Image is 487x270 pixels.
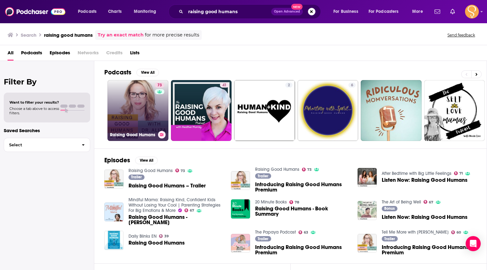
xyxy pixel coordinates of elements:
[255,245,350,255] a: Introducing Raising Good Humans Premium
[104,68,159,76] a: PodcastsView All
[104,231,123,250] img: Raising Good Humans
[465,5,479,19] span: Logged in as RebeccaAtkinson
[288,82,290,89] span: 2
[231,199,250,219] img: Raising Good Humans - Book Summary
[307,168,312,171] span: 73
[466,236,481,251] div: Open Intercom Messenger
[358,234,377,253] img: Introducing Raising Good Humans Premium
[184,208,194,212] a: 67
[129,214,223,225] a: Raising Good Humans - Hunter Clarke-Fields
[382,177,468,183] span: Listen Now: Raising Good Humans
[4,77,90,86] h2: Filter By
[220,83,229,88] a: 41
[465,5,479,19] button: Show profile menu
[135,157,158,164] button: View All
[369,7,399,16] span: For Podcasters
[9,106,59,115] span: Choose a tab above to access filters.
[164,235,169,238] span: 39
[104,68,131,76] h2: Podcasts
[289,200,299,204] a: 78
[258,174,268,178] span: Trailer
[129,240,185,246] span: Raising Good Humans
[222,82,227,89] span: 41
[234,80,295,141] a: 2
[274,10,300,13] span: Open Advanced
[231,171,250,190] img: Introducing Raising Good Humans Premium
[382,199,421,205] a: The Art of Being Well
[104,202,123,222] img: Raising Good Humans - Hunter Clarke-Fields
[348,83,356,88] a: 6
[129,197,221,213] a: Mindful Mama: Raising Kind, Confident Kids Without Losing Your Cool | Parenting Strategies For Bi...
[298,230,309,234] a: 63
[255,199,287,205] a: 20 Minute Books
[8,48,14,61] span: All
[44,32,93,38] h3: raising good humans
[134,7,156,16] span: Monitoring
[295,201,299,204] span: 78
[9,100,59,105] span: Want to filter your results?
[130,48,140,61] a: Lists
[382,245,477,255] a: Introducing Raising Good Humans Premium
[129,168,173,173] a: Raising Good Humans
[465,5,479,19] img: User Profile
[454,171,463,175] a: 71
[175,169,185,172] a: 73
[271,8,303,15] button: Open AdvancedNew
[432,6,443,17] a: Show notifications dropdown
[424,200,434,204] a: 67
[364,7,408,17] button: open menu
[50,48,70,61] a: Episodes
[285,83,293,88] a: 2
[298,80,358,141] a: 6
[159,234,169,238] a: 39
[231,234,250,253] img: Introducing Raising Good Humans Premium
[186,7,271,17] input: Search podcasts, credits, & more...
[131,175,142,179] span: Trailer
[333,7,358,16] span: For Business
[4,127,90,133] p: Saved Searches
[255,167,299,172] a: Raising Good Humans
[155,83,164,88] a: 73
[157,82,162,89] span: 73
[104,170,123,189] img: Raising Good Humans – Trailer
[429,201,433,204] span: 67
[21,32,36,38] h3: Search
[255,182,350,192] span: Introducing Raising Good Humans Premium
[129,234,156,239] a: Daily Blinks EN
[74,7,105,17] button: open menu
[255,206,350,217] a: Raising Good Humans - Book Summary
[104,156,130,164] h2: Episodes
[358,201,377,220] img: Listen Now: Raising Good Humans
[451,230,461,234] a: 60
[129,7,164,17] button: open menu
[412,7,423,16] span: More
[98,31,144,39] a: Try an exact match
[110,132,156,138] h3: Raising Good Humans
[382,229,449,235] a: Tell Me More with Nicole Walters
[78,48,99,61] span: Networks
[448,6,457,17] a: Show notifications dropdown
[145,31,199,39] span: for more precise results
[457,231,461,234] span: 60
[129,183,206,188] span: Raising Good Humans – Trailer
[291,4,303,10] span: New
[384,237,395,241] span: Trailer
[171,80,232,141] a: 41
[104,156,158,164] a: EpisodesView All
[21,48,42,61] a: Podcasts
[4,143,77,147] span: Select
[108,7,122,16] span: Charts
[446,32,477,38] button: Send feedback
[181,170,185,172] span: 73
